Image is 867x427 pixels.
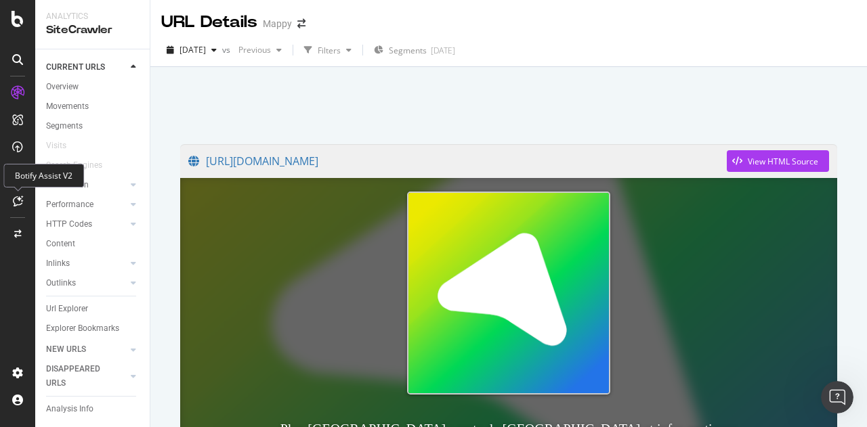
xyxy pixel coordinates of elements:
a: Url Explorer [46,302,140,316]
div: Overview [46,80,79,94]
div: Botify Assist V2 [3,164,84,187]
div: Explorer Bookmarks [46,321,119,336]
button: Segments[DATE] [368,39,461,61]
div: URL Details [161,11,257,34]
div: Segments [46,119,83,133]
div: Outlinks [46,276,76,290]
a: Content [46,237,140,251]
div: Analysis Info [46,402,93,416]
a: Movements [46,99,140,114]
button: Filters [299,39,357,61]
a: Segments [46,119,140,133]
div: arrow-right-arrow-left [297,19,305,28]
div: NEW URLS [46,342,86,357]
div: Inlinks [46,256,70,271]
span: Segments [389,45,427,56]
iframe: Intercom live chat [821,381,853,413]
span: 2025 Jun. 24th [179,44,206,55]
a: [URL][DOMAIN_NAME] [188,144,727,178]
div: Visits [46,139,66,153]
div: DISAPPEARED URLS [46,362,114,390]
div: Filters [318,45,341,56]
a: Analysis Info [46,402,140,416]
a: DISAPPEARED URLS [46,362,127,390]
a: Overview [46,80,140,94]
div: Movements [46,99,89,114]
div: Content [46,237,75,251]
div: CURRENT URLS [46,60,105,74]
div: Search Engines [46,158,102,173]
button: [DATE] [161,39,222,61]
button: Previous [233,39,287,61]
a: Performance [46,198,127,212]
div: SiteCrawler [46,22,139,38]
div: View HTML Source [748,156,818,167]
div: HTTP Codes [46,217,92,231]
a: Explorer Bookmarks [46,321,140,336]
a: CURRENT URLS [46,60,127,74]
img: Plan Mont Dore : carte de Mont Dore et infos pratiques [407,192,610,395]
span: vs [222,44,233,55]
div: Mappy [263,17,292,30]
span: Previous [233,44,271,55]
a: Search Engines [46,158,116,173]
div: [DATE] [431,45,455,56]
button: View HTML Source [727,150,829,172]
a: HTTP Codes [46,217,127,231]
a: Inlinks [46,256,127,271]
div: Analytics [46,11,139,22]
a: Outlinks [46,276,127,290]
a: Distribution [46,178,127,192]
div: Performance [46,198,93,212]
a: NEW URLS [46,342,127,357]
div: Url Explorer [46,302,88,316]
a: Visits [46,139,80,153]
